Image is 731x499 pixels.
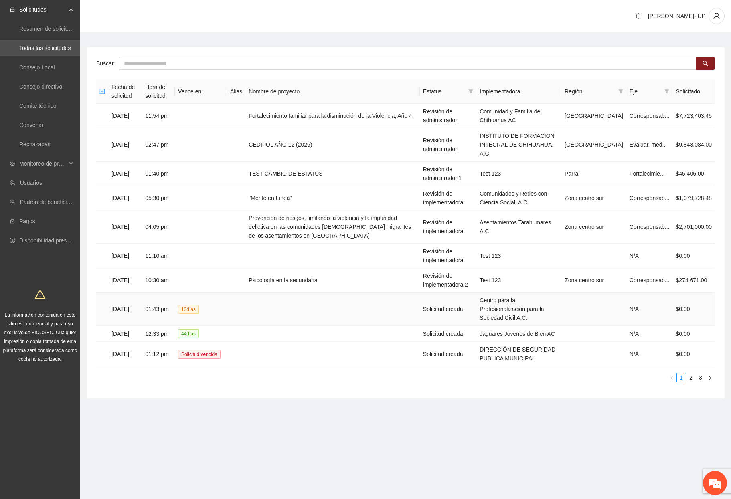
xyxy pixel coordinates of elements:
[420,104,476,128] td: Revisión de administrador
[630,277,670,283] span: Corresponsab...
[108,104,142,128] td: [DATE]
[476,104,561,128] td: Comunidad y Familia de Chihuahua AC
[669,376,674,380] span: left
[245,186,420,210] td: "Mente en Línea"
[108,326,142,342] td: [DATE]
[565,87,615,96] span: Región
[245,210,420,244] td: Prevención de riesgos, limitando la violencia y la impunidad delictiva en las comunidades [DEMOGR...
[561,128,626,162] td: [GEOGRAPHIC_DATA]
[626,342,673,366] td: N/A
[648,13,705,19] span: [PERSON_NAME]- UP
[705,373,715,382] button: right
[245,162,420,186] td: TEST CAMBIO DE ESTATUS
[3,312,77,362] span: La información contenida en este sitio es confidencial y para uso exclusivo de FICOSEC. Cualquier...
[35,289,45,299] span: warning
[108,210,142,244] td: [DATE]
[108,268,142,293] td: [DATE]
[420,342,476,366] td: Solicitud creada
[19,141,51,147] a: Rechazadas
[420,128,476,162] td: Revisión de administrador
[19,237,88,244] a: Disponibilidad presupuestal
[142,162,175,186] td: 01:40 pm
[705,373,715,382] li: Next Page
[19,26,109,32] a: Resumen de solicitudes por aprobar
[626,293,673,326] td: N/A
[476,186,561,210] td: Comunidades y Redes con Ciencia Social, A.C.
[672,104,715,128] td: $7,723,403.45
[703,61,708,67] span: search
[672,162,715,186] td: $45,406.00
[99,89,105,94] span: minus-square
[626,244,673,268] td: N/A
[676,373,686,382] li: 1
[245,79,420,104] th: Nombre de proyecto
[476,162,561,186] td: Test 123
[108,293,142,326] td: [DATE]
[667,373,676,382] button: left
[663,85,671,97] span: filter
[420,244,476,268] td: Revisión de implementadora
[420,293,476,326] td: Solicitud creada
[108,244,142,268] td: [DATE]
[420,326,476,342] td: Solicitud creada
[708,376,713,380] span: right
[630,195,670,201] span: Corresponsab...
[142,79,175,104] th: Hora de solicitud
[423,87,465,96] span: Estatus
[618,89,623,94] span: filter
[476,79,561,104] th: Implementadora
[672,293,715,326] td: $0.00
[10,7,15,12] span: inbox
[96,57,119,70] label: Buscar
[561,162,626,186] td: Parral
[617,85,625,97] span: filter
[476,244,561,268] td: Test 123
[178,305,199,314] span: 13 día s
[672,186,715,210] td: $1,079,728.48
[245,128,420,162] td: CEDIPOL AÑO 12 (2026)
[108,342,142,366] td: [DATE]
[108,162,142,186] td: [DATE]
[19,218,35,224] a: Pagos
[108,79,142,104] th: Fecha de solicitud
[420,210,476,244] td: Revisión de implementadora
[20,199,79,205] a: Padrón de beneficiarios
[20,180,42,186] a: Usuarios
[561,104,626,128] td: [GEOGRAPHIC_DATA]
[19,83,62,90] a: Consejo directivo
[142,244,175,268] td: 11:10 am
[245,268,420,293] td: Psicología en la secundaria
[672,79,715,104] th: Solicitado
[142,186,175,210] td: 05:30 pm
[476,326,561,342] td: Jaguares Jovenes de Bien AC
[142,293,175,326] td: 01:43 pm
[630,141,667,148] span: Evaluar, med...
[626,326,673,342] td: N/A
[19,122,43,128] a: Convenio
[19,2,67,18] span: Solicitudes
[227,79,245,104] th: Alias
[672,268,715,293] td: $274,671.00
[561,210,626,244] td: Zona centro sur
[696,57,715,70] button: search
[677,373,686,382] a: 1
[420,186,476,210] td: Revisión de implementadora
[142,342,175,366] td: 01:12 pm
[142,326,175,342] td: 12:33 pm
[476,268,561,293] td: Test 123
[476,128,561,162] td: INSTITUTO DE FORMACION INTEGRAL DE CHIHUAHUA, A.C.
[420,268,476,293] td: Revisión de implementadora 2
[178,350,221,359] span: Solicitud vencida
[476,210,561,244] td: Asentamientos Tarahumares A.C.
[178,329,199,338] span: 44 día s
[696,373,705,382] a: 3
[664,89,669,94] span: filter
[10,161,15,166] span: eye
[672,210,715,244] td: $2,701,000.00
[175,79,227,104] th: Vence en:
[142,268,175,293] td: 10:30 am
[672,128,715,162] td: $9,848,084.00
[686,373,696,382] li: 2
[696,373,705,382] li: 3
[667,373,676,382] li: Previous Page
